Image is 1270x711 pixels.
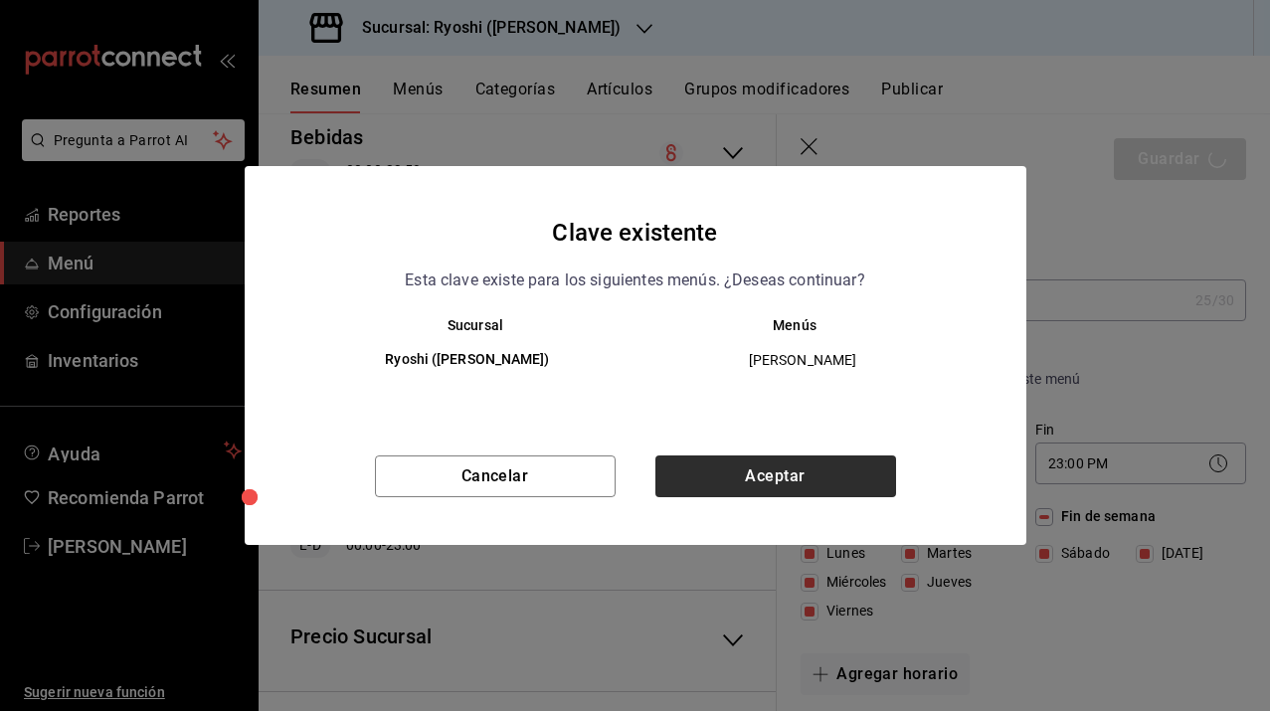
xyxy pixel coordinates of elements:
th: Menús [635,317,987,333]
button: Cancelar [375,455,616,497]
p: Esta clave existe para los siguientes menús. ¿Deseas continuar? [405,267,864,293]
span: [PERSON_NAME] [652,350,954,370]
h4: Clave existente [552,214,717,252]
h6: Ryoshi ([PERSON_NAME]) [316,349,620,371]
th: Sucursal [284,317,635,333]
button: Aceptar [655,455,896,497]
